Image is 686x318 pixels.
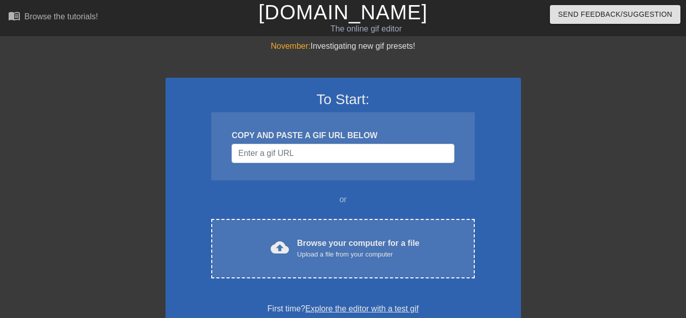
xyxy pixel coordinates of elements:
[550,5,680,24] button: Send Feedback/Suggestion
[192,194,495,206] div: or
[234,23,498,35] div: The online gif editor
[297,237,419,260] div: Browse your computer for a file
[258,1,428,23] a: [DOMAIN_NAME]
[179,303,508,315] div: First time?
[8,10,98,25] a: Browse the tutorials!
[232,130,454,142] div: COPY AND PASTE A GIF URL BELOW
[24,12,98,21] div: Browse the tutorials!
[166,40,521,52] div: Investigating new gif presets!
[558,8,672,21] span: Send Feedback/Suggestion
[179,91,508,108] h3: To Start:
[305,304,418,313] a: Explore the editor with a test gif
[297,249,419,260] div: Upload a file from your computer
[232,144,454,163] input: Username
[8,10,20,22] span: menu_book
[271,42,310,50] span: November:
[271,238,289,257] span: cloud_upload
